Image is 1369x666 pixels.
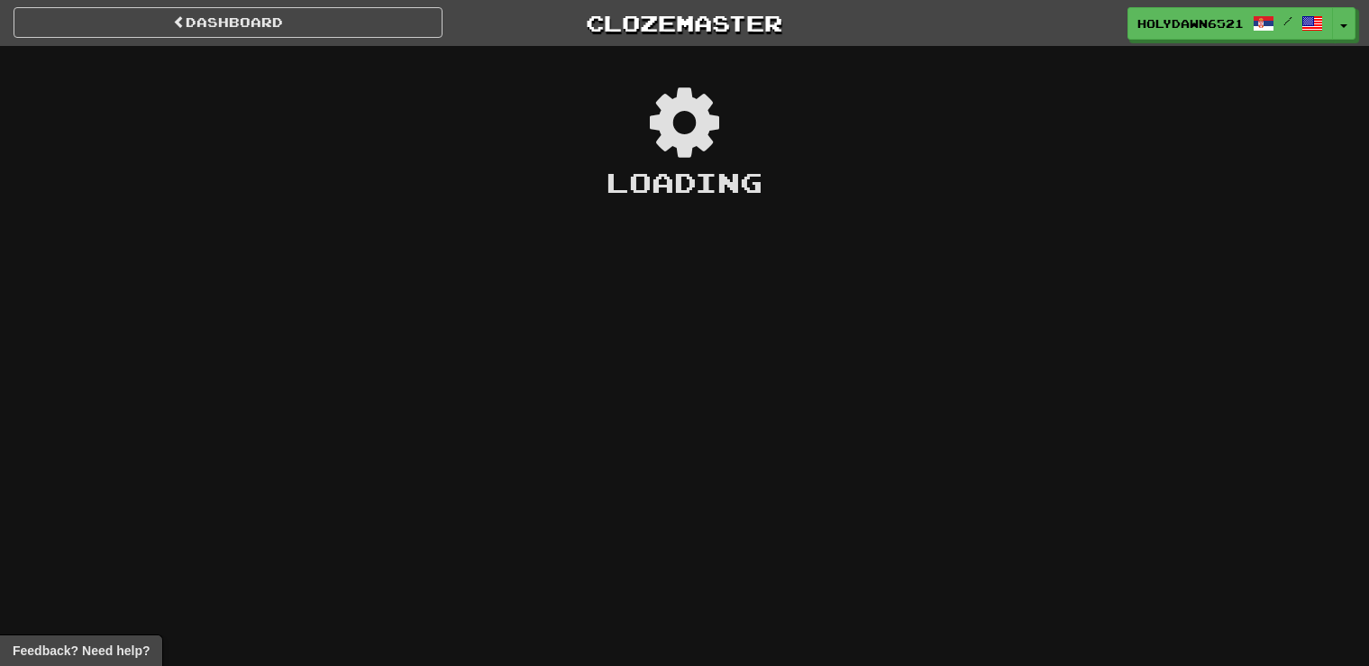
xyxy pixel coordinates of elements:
[1127,7,1333,40] a: HolyDawn6521 /
[14,7,443,38] a: Dashboard
[13,642,150,660] span: Open feedback widget
[470,7,899,39] a: Clozemaster
[1283,14,1292,27] span: /
[1137,15,1244,32] span: HolyDawn6521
